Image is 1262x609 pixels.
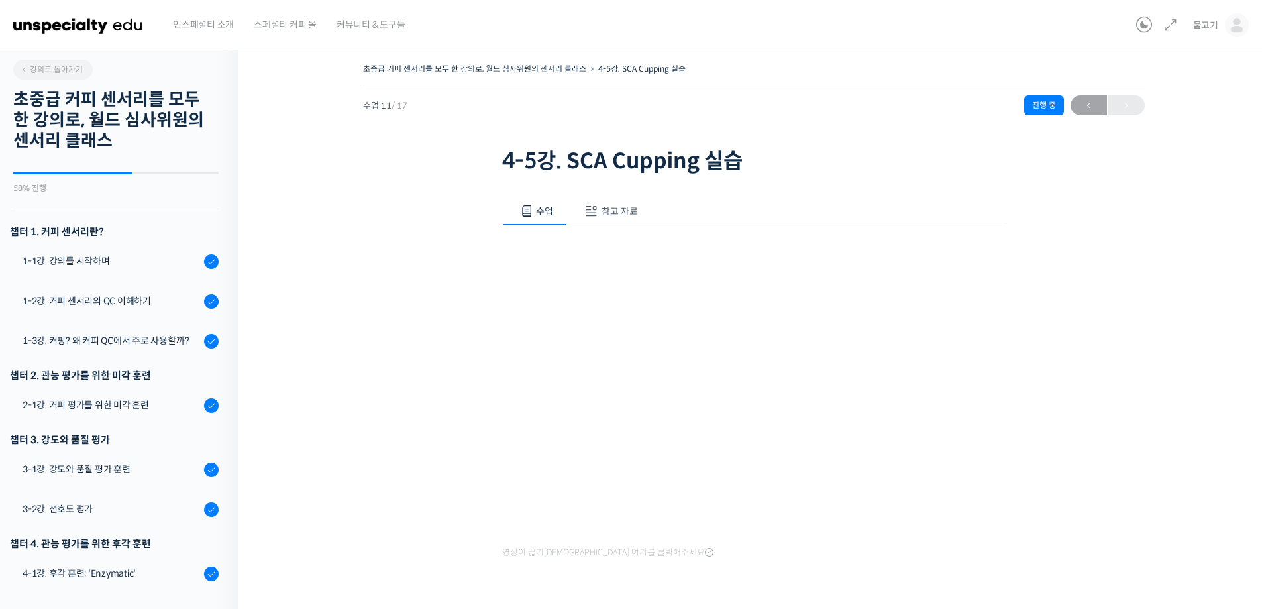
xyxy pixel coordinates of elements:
a: 4-5강. SCA Cupping 실습 [598,64,686,74]
a: 강의로 돌아가기 [13,60,93,80]
div: 2-1강. 커피 평가를 위한 미각 훈련 [23,398,200,412]
div: 58% 진행 [13,184,219,192]
div: 3-1강. 강도와 품질 평가 훈련 [23,462,200,476]
a: ←이전 [1071,95,1107,115]
div: 4-1강. 후각 훈련: 'Enzymatic' [23,566,200,581]
h3: 챕터 1. 커피 센서리란? [10,223,219,241]
span: / 17 [392,100,407,111]
h2: 초중급 커피 센서리를 모두 한 강의로, 월드 심사위원의 센서리 클래스 [13,89,219,152]
span: 수업 11 [363,101,407,110]
div: 진행 중 [1024,95,1064,115]
div: 챕터 2. 관능 평가를 위한 미각 훈련 [10,366,219,384]
div: 챕터 4. 관능 평가를 위한 후각 훈련 [10,535,219,553]
div: 1-3강. 커핑? 왜 커피 QC에서 주로 사용할까? [23,333,200,348]
div: 1-2강. 커피 센서리의 QC 이해하기 [23,294,200,308]
span: 강의로 돌아가기 [20,64,83,74]
a: 초중급 커피 센서리를 모두 한 강의로, 월드 심사위원의 센서리 클래스 [363,64,586,74]
span: 수업 [536,205,553,217]
span: 물고기 [1193,19,1218,31]
h1: 4-5강. SCA Cupping 실습 [502,148,1006,174]
div: 챕터 3. 강도와 품질 평가 [10,431,219,449]
div: 1-1강. 강의를 시작하며 [23,254,200,268]
span: 참고 자료 [602,205,638,217]
span: ← [1071,97,1107,115]
span: 영상이 끊기[DEMOGRAPHIC_DATA] 여기를 클릭해주세요 [502,547,713,558]
div: 3-2강. 선호도 평가 [23,502,200,516]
